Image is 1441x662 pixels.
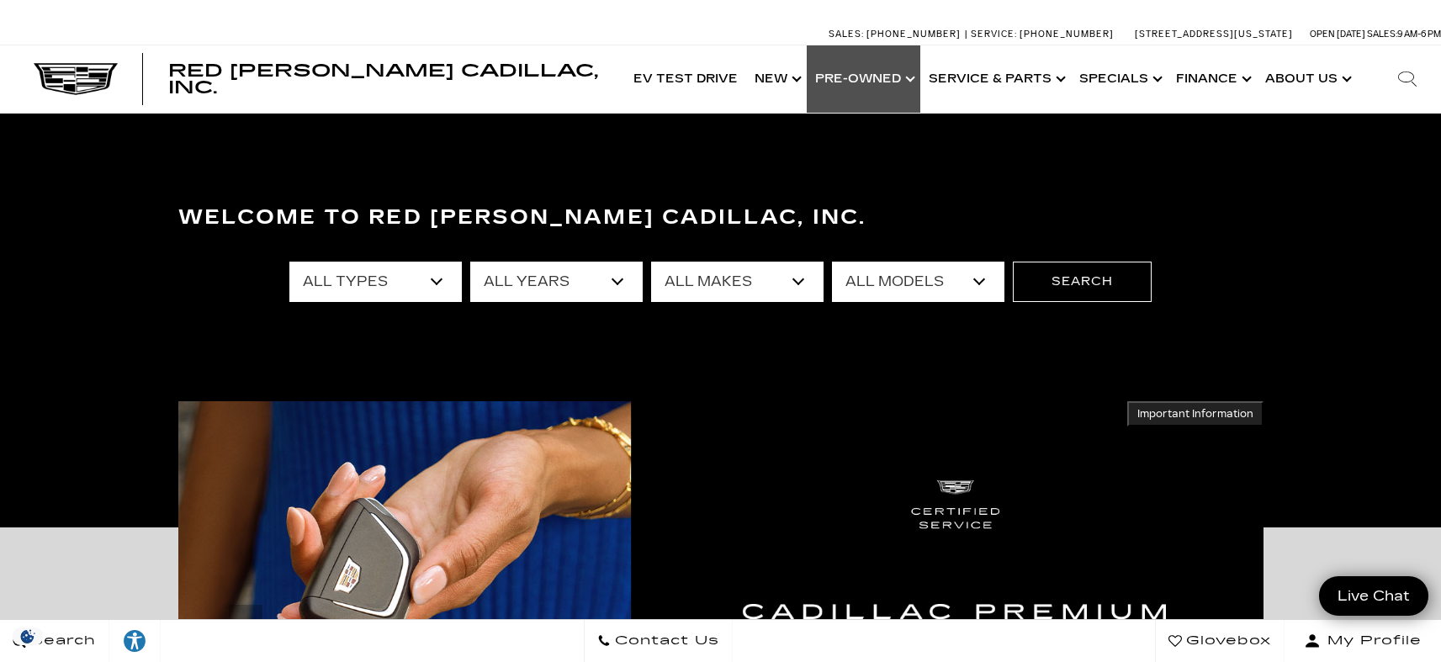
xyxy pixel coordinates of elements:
[1321,629,1422,653] span: My Profile
[1285,620,1441,662] button: Open user profile menu
[829,29,864,40] span: Sales:
[651,262,824,302] select: Filter by make
[965,29,1118,39] a: Service: [PHONE_NUMBER]
[168,62,608,96] a: Red [PERSON_NAME] Cadillac, Inc.
[1319,576,1428,616] a: Live Chat
[229,605,262,655] div: Previous
[109,620,161,662] a: Explore your accessibility options
[971,29,1017,40] span: Service:
[625,45,746,113] a: EV Test Drive
[1155,620,1285,662] a: Glovebox
[832,262,1004,302] select: Filter by model
[1310,29,1365,40] span: Open [DATE]
[807,45,920,113] a: Pre-Owned
[168,61,598,98] span: Red [PERSON_NAME] Cadillac, Inc.
[1071,45,1168,113] a: Specials
[746,45,807,113] a: New
[1182,629,1271,653] span: Glovebox
[1013,262,1152,302] button: Search
[1397,29,1441,40] span: 9 AM-6 PM
[1135,29,1293,40] a: [STREET_ADDRESS][US_STATE]
[1367,29,1397,40] span: Sales:
[34,63,118,95] img: Cadillac Dark Logo with Cadillac White Text
[1329,586,1418,606] span: Live Chat
[1020,29,1114,40] span: [PHONE_NUMBER]
[866,29,961,40] span: [PHONE_NUMBER]
[1179,605,1213,655] div: Next
[1257,45,1357,113] a: About Us
[584,620,733,662] a: Contact Us
[289,262,462,302] select: Filter by type
[8,628,47,645] section: Click to Open Cookie Consent Modal
[920,45,1071,113] a: Service & Parts
[829,29,965,39] a: Sales: [PHONE_NUMBER]
[1168,45,1257,113] a: Finance
[1137,407,1253,421] span: Important Information
[611,629,719,653] span: Contact Us
[8,628,47,645] img: Opt-Out Icon
[178,201,1264,235] h3: Welcome to Red [PERSON_NAME] Cadillac, Inc.
[26,629,96,653] span: Search
[109,628,160,654] div: Explore your accessibility options
[470,262,643,302] select: Filter by year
